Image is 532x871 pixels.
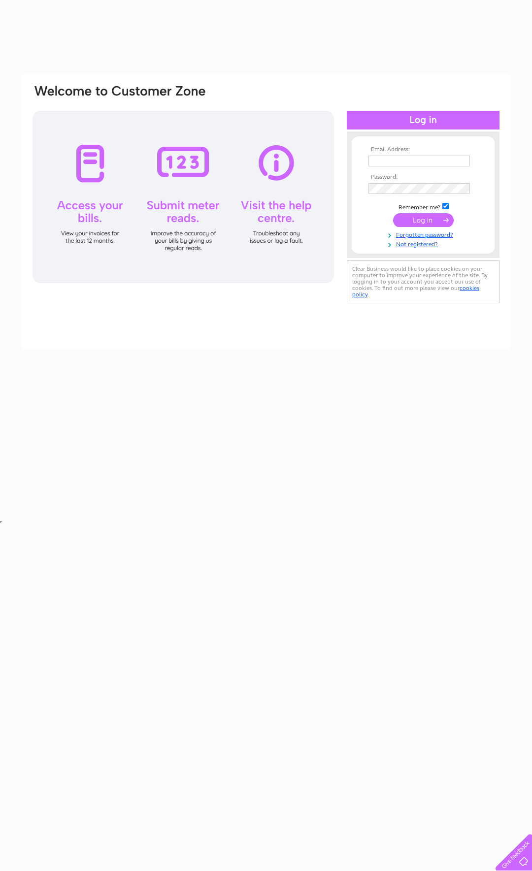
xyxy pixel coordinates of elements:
th: Password: [366,174,480,181]
a: cookies policy [352,285,479,298]
a: Forgotten password? [368,229,480,239]
td: Remember me? [366,201,480,211]
a: Not registered? [368,239,480,248]
th: Email Address: [366,146,480,153]
div: Clear Business would like to place cookies on your computer to improve your experience of the sit... [347,260,499,303]
input: Submit [393,213,454,227]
